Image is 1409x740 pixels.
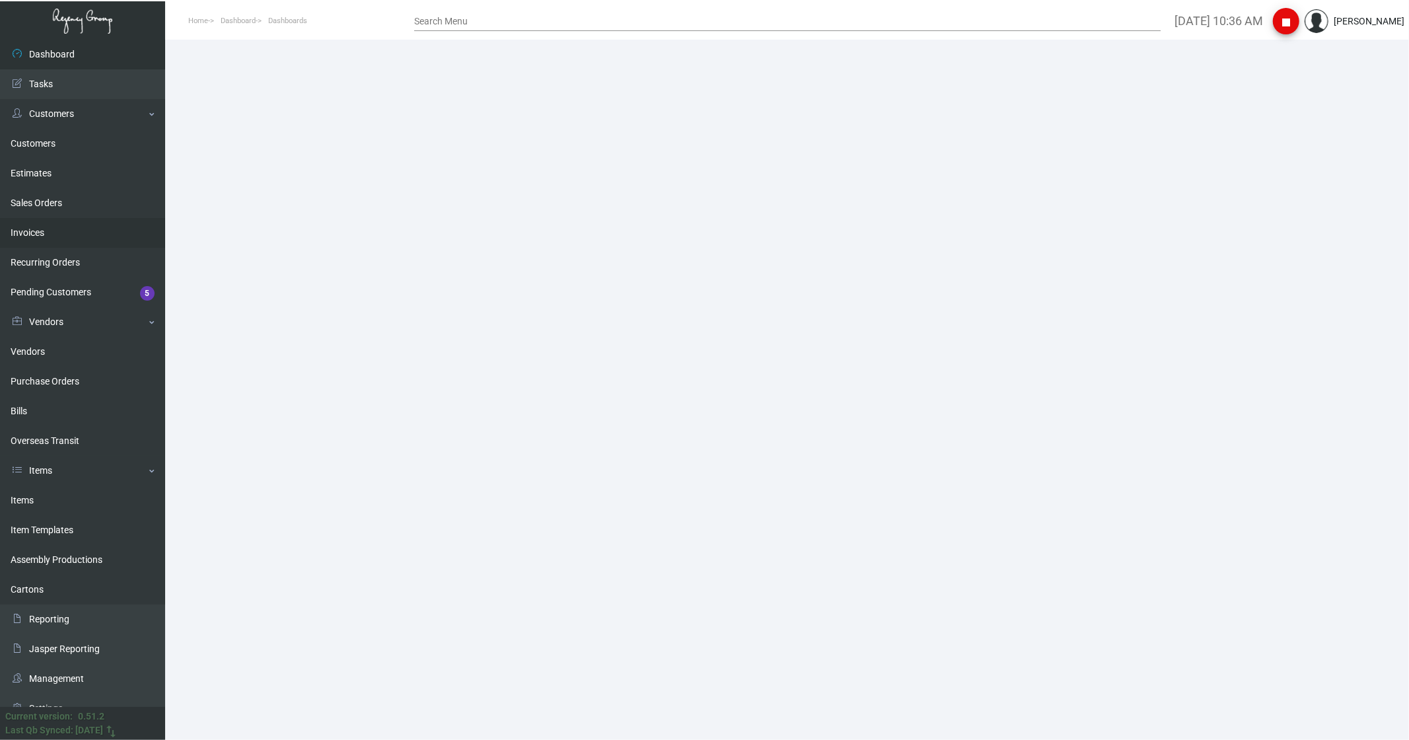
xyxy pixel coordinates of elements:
[1273,8,1299,34] button: stop
[221,17,256,25] span: Dashboard
[188,17,208,25] span: Home
[268,17,307,25] span: Dashboards
[5,710,73,723] div: Current version:
[5,723,103,737] div: Last Qb Synced: [DATE]
[1174,13,1263,29] label: [DATE] 10:36 AM
[78,710,104,723] div: 0.51.2
[1334,15,1404,28] div: [PERSON_NAME]
[1278,15,1294,30] i: stop
[1305,9,1328,33] img: admin@bootstrapmaster.com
